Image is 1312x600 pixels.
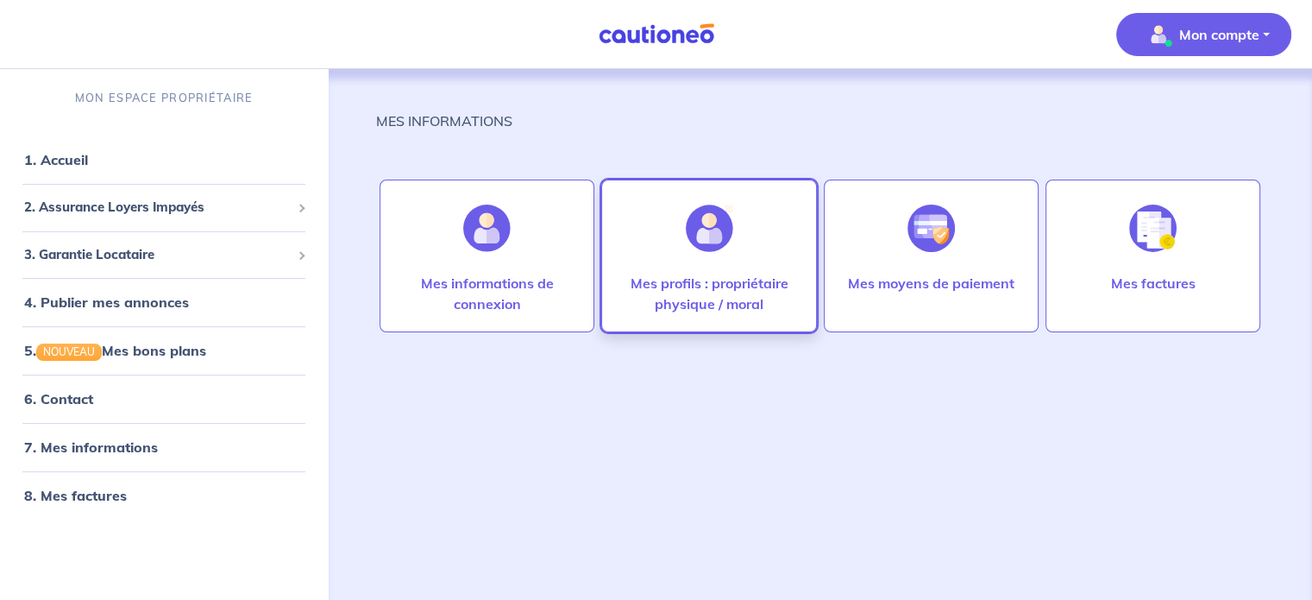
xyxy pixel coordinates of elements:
p: MON ESPACE PROPRIÉTAIRE [75,90,253,106]
img: illu_account.svg [463,205,511,252]
p: Mes moyens de paiement [848,273,1014,294]
span: 2. Assurance Loyers Impayés [24,198,291,218]
img: illu_credit_card_no_anim.svg [907,205,955,252]
img: illu_account_valid_menu.svg [1145,21,1172,48]
div: 2. Assurance Loyers Impayés [7,191,321,224]
div: 5.NOUVEAUMes bons plans [7,333,321,368]
img: illu_account_add.svg [686,205,733,252]
img: illu_invoice.svg [1129,205,1177,252]
a: 1. Accueil [24,151,88,168]
p: Mes profils : propriétaire physique / moral [619,273,798,314]
div: 3. Garantie Locataire [7,238,321,272]
a: 8. Mes factures [24,487,127,504]
img: Cautioneo [592,23,721,45]
div: 7. Mes informations [7,430,321,464]
div: 6. Contact [7,382,321,416]
a: 5.NOUVEAUMes bons plans [24,342,206,359]
a: 6. Contact [24,390,93,407]
button: illu_account_valid_menu.svgMon compte [1116,13,1291,56]
a: 4. Publier mes annonces [24,294,189,311]
div: 4. Publier mes annonces [7,285,321,319]
div: 1. Accueil [7,142,321,177]
a: 7. Mes informations [24,439,158,456]
p: Mon compte [1179,24,1259,45]
p: Mes factures [1110,273,1195,294]
div: 8. Mes factures [7,478,321,513]
p: Mes informations de connexion [398,273,576,314]
p: MES INFORMATIONS [376,111,512,131]
span: 3. Garantie Locataire [24,245,291,265]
